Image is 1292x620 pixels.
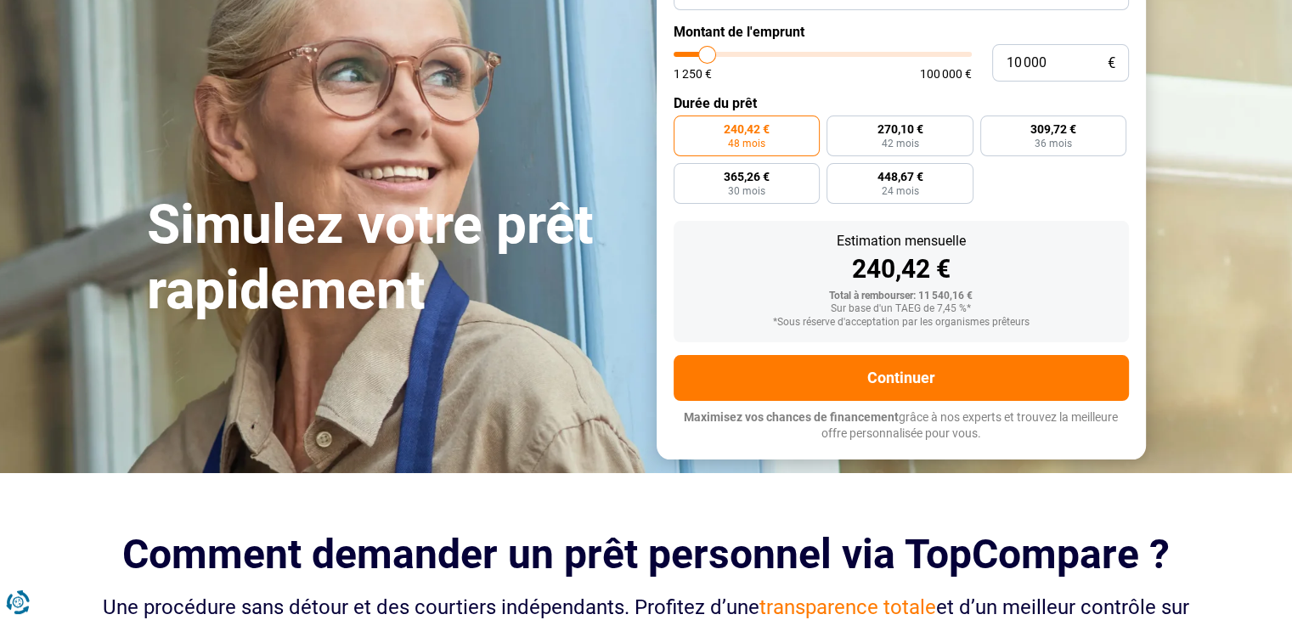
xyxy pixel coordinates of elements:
span: 24 mois [881,186,918,196]
span: 270,10 € [877,123,922,135]
label: Montant de l'emprunt [674,24,1129,40]
div: 240,42 € [687,256,1115,282]
span: 100 000 € [920,68,972,80]
div: Estimation mensuelle [687,234,1115,248]
div: Total à rembourser: 11 540,16 € [687,290,1115,302]
span: 309,72 € [1030,123,1076,135]
label: Durée du prêt [674,95,1129,111]
span: 36 mois [1035,138,1072,149]
span: 42 mois [881,138,918,149]
span: 48 mois [728,138,765,149]
span: 1 250 € [674,68,712,80]
span: Maximisez vos chances de financement [684,410,899,424]
span: 240,42 € [724,123,770,135]
div: *Sous réserve d'acceptation par les organismes prêteurs [687,317,1115,329]
div: Sur base d'un TAEG de 7,45 %* [687,303,1115,315]
span: € [1108,56,1115,70]
span: transparence totale [759,595,936,619]
span: 365,26 € [724,171,770,183]
h1: Simulez votre prêt rapidement [147,193,636,324]
span: 30 mois [728,186,765,196]
p: grâce à nos experts et trouvez la meilleure offre personnalisée pour vous. [674,409,1129,442]
h2: Comment demander un prêt personnel via TopCompare ? [96,531,1197,578]
span: 448,67 € [877,171,922,183]
button: Continuer [674,355,1129,401]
